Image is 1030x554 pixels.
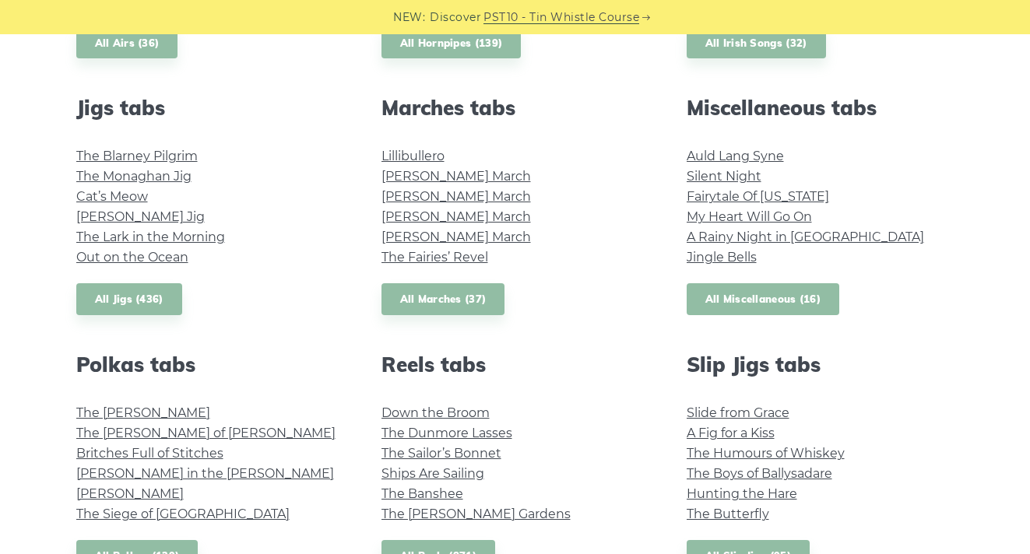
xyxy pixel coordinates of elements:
[687,230,924,244] a: A Rainy Night in [GEOGRAPHIC_DATA]
[687,27,826,59] a: All Irish Songs (32)
[687,250,757,265] a: Jingle Bells
[430,9,481,26] span: Discover
[381,352,649,377] h2: Reels tabs
[381,283,505,315] a: All Marches (37)
[76,169,192,184] a: The Monaghan Jig
[76,507,290,521] a: The Siege of [GEOGRAPHIC_DATA]
[687,426,775,440] a: A Fig for a Kiss
[381,189,531,204] a: [PERSON_NAME] March
[76,486,184,501] a: [PERSON_NAME]
[687,466,832,481] a: The Boys of Ballysadare
[76,27,178,59] a: All Airs (36)
[687,405,789,420] a: Slide from Grace
[381,446,501,461] a: The Sailor’s Bonnet
[76,96,344,120] h2: Jigs tabs
[76,352,344,377] h2: Polkas tabs
[381,426,512,440] a: The Dunmore Lasses
[76,466,334,481] a: [PERSON_NAME] in the [PERSON_NAME]
[76,446,223,461] a: Britches Full of Stitches
[381,96,649,120] h2: Marches tabs
[393,9,425,26] span: NEW:
[483,9,639,26] a: PST10 - Tin Whistle Course
[687,169,761,184] a: Silent Night
[76,189,148,204] a: Cat’s Meow
[381,250,488,265] a: The Fairies’ Revel
[76,405,210,420] a: The [PERSON_NAME]
[687,486,797,501] a: Hunting the Hare
[381,149,445,163] a: Lillibullero
[381,466,484,481] a: Ships Are Sailing
[76,230,225,244] a: The Lark in the Morning
[381,169,531,184] a: [PERSON_NAME] March
[687,352,954,377] h2: Slip Jigs tabs
[687,96,954,120] h2: Miscellaneous tabs
[687,507,769,521] a: The Butterfly
[687,189,829,204] a: Fairytale Of [US_STATE]
[381,209,531,224] a: [PERSON_NAME] March
[381,405,490,420] a: Down the Broom
[381,230,531,244] a: [PERSON_NAME] March
[381,27,522,59] a: All Hornpipes (139)
[687,446,845,461] a: The Humours of Whiskey
[687,283,840,315] a: All Miscellaneous (16)
[381,507,571,521] a: The [PERSON_NAME] Gardens
[76,149,198,163] a: The Blarney Pilgrim
[687,209,812,224] a: My Heart Will Go On
[76,283,182,315] a: All Jigs (436)
[76,250,188,265] a: Out on the Ocean
[687,149,784,163] a: Auld Lang Syne
[76,426,336,440] a: The [PERSON_NAME] of [PERSON_NAME]
[76,209,205,224] a: [PERSON_NAME] Jig
[381,486,463,501] a: The Banshee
